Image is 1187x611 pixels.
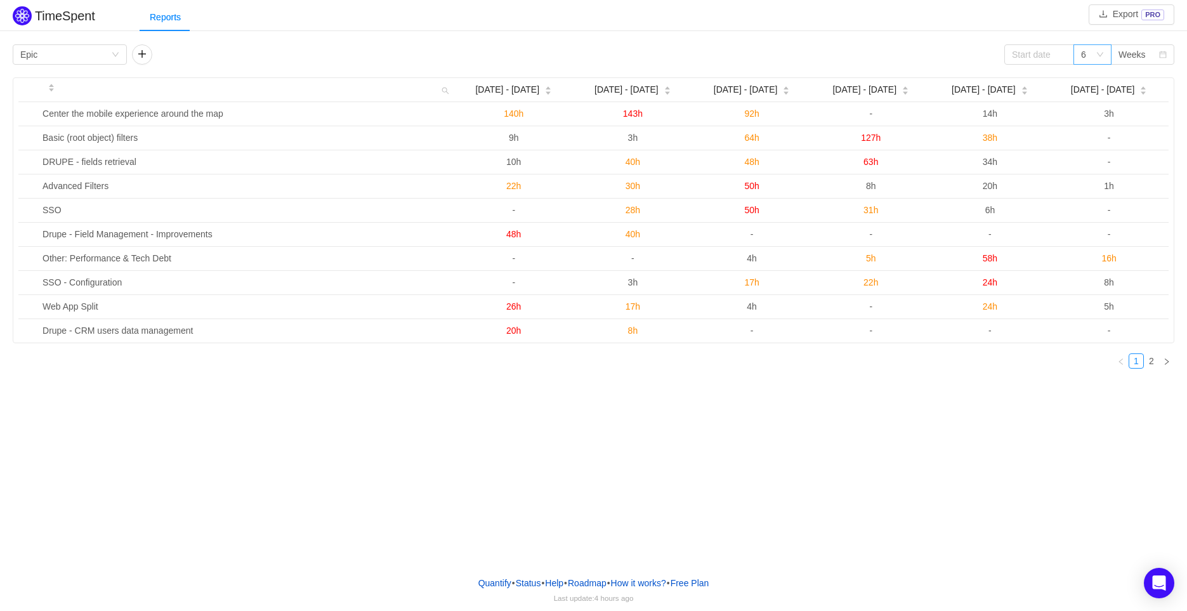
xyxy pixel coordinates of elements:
[478,574,512,593] a: Quantify
[506,229,521,239] span: 48h
[607,578,610,588] span: •
[863,205,878,215] span: 31h
[863,157,878,167] span: 63h
[670,574,710,593] button: Free Plan
[37,271,454,295] td: SSO - Configuration
[1144,568,1174,598] div: Open Intercom Messenger
[1104,181,1114,191] span: 1h
[541,578,544,588] span: •
[504,108,523,119] span: 140h
[902,85,909,89] i: icon: caret-up
[628,133,638,143] span: 3h
[988,325,992,336] span: -
[515,574,542,593] a: Status
[1117,358,1125,365] i: icon: left
[132,44,152,65] button: icon: plus
[37,223,454,247] td: Drupe - Field Management - Improvements
[512,277,515,287] span: -
[631,253,634,263] span: -
[1071,83,1135,96] span: [DATE] - [DATE]
[952,83,1016,96] span: [DATE] - [DATE]
[1101,253,1116,263] span: 16h
[751,229,754,239] span: -
[985,205,995,215] span: 6h
[628,277,638,287] span: 3h
[37,102,454,126] td: Center the mobile experience around the map
[1108,205,1111,215] span: -
[664,84,671,93] div: Sort
[506,157,521,167] span: 10h
[628,325,638,336] span: 8h
[902,89,909,93] i: icon: caret-down
[594,83,659,96] span: [DATE] - [DATE]
[866,253,876,263] span: 5h
[506,325,521,336] span: 20h
[744,157,759,167] span: 48h
[112,51,119,60] i: icon: down
[1104,301,1114,312] span: 5h
[506,301,521,312] span: 26h
[512,578,515,588] span: •
[869,301,872,312] span: -
[983,301,997,312] span: 24h
[783,85,790,89] i: icon: caret-up
[869,325,872,336] span: -
[664,89,671,93] i: icon: caret-down
[545,85,552,89] i: icon: caret-up
[1159,353,1174,369] li: Next Page
[1118,45,1146,64] div: Weeks
[983,157,997,167] span: 34h
[1144,353,1159,369] li: 2
[37,126,454,150] td: Basic (root object) filters
[512,205,515,215] span: -
[1089,4,1174,25] button: icon: downloadExportPRO
[983,277,997,287] span: 24h
[1021,85,1028,89] i: icon: caret-up
[1108,157,1111,167] span: -
[1104,108,1114,119] span: 3h
[1113,353,1129,369] li: Previous Page
[744,277,759,287] span: 17h
[744,205,759,215] span: 50h
[664,85,671,89] i: icon: caret-up
[506,181,521,191] span: 22h
[863,277,878,287] span: 22h
[512,253,515,263] span: -
[1144,354,1158,368] a: 2
[626,301,640,312] span: 17h
[1129,354,1143,368] a: 1
[37,150,454,174] td: DRUPE - fields retrieval
[37,174,454,199] td: Advanced Filters
[1004,44,1074,65] input: Start date
[1104,277,1114,287] span: 8h
[983,108,997,119] span: 14h
[140,3,191,32] div: Reports
[544,574,564,593] a: Help
[610,574,667,593] button: How it works?
[594,594,634,602] span: 4 hours ago
[747,253,757,263] span: 4h
[626,205,640,215] span: 28h
[623,108,643,119] span: 143h
[1021,89,1028,93] i: icon: caret-down
[626,157,640,167] span: 40h
[744,133,759,143] span: 64h
[13,6,32,25] img: Quantify logo
[1108,229,1111,239] span: -
[35,9,95,23] h2: TimeSpent
[832,83,896,96] span: [DATE] - [DATE]
[475,83,539,96] span: [DATE] - [DATE]
[983,181,997,191] span: 20h
[1108,325,1111,336] span: -
[626,229,640,239] span: 40h
[861,133,881,143] span: 127h
[1140,89,1147,93] i: icon: caret-down
[20,45,37,64] div: Epic
[1021,84,1028,93] div: Sort
[48,87,55,91] i: icon: caret-down
[866,181,876,191] span: 8h
[782,84,790,93] div: Sort
[436,78,454,102] i: icon: search
[747,301,757,312] span: 4h
[554,594,634,602] span: Last update:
